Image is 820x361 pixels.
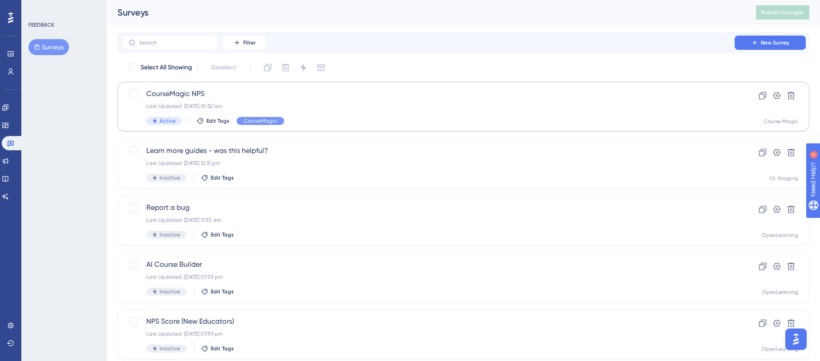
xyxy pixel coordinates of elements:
[211,174,234,181] span: Edit Tags
[211,62,236,73] span: Deselect
[762,232,798,239] div: OpenLearning
[211,288,234,295] span: Edit Tags
[146,145,709,156] span: Learn more guides - was this helpful?
[146,202,709,213] span: Report a bug
[160,117,176,124] span: Active
[139,40,211,46] input: Search
[756,5,809,20] button: Publish Changes
[244,117,277,124] span: CourseMagic
[201,231,234,238] button: Edit Tags
[146,88,709,99] span: CourseMagic NPS
[28,39,69,55] button: Surveys
[783,326,809,353] iframe: UserGuiding AI Assistant Launcher
[117,6,734,19] div: Surveys
[761,39,789,46] span: New Survey
[735,36,806,50] button: New Survey
[160,174,180,181] span: Inactive
[243,39,256,46] span: Filter
[146,103,709,110] div: Last Updated: [DATE] 10:32 am
[146,316,709,327] span: NPS Score (New Educators)
[146,273,709,281] div: Last Updated: [DATE] 07:59 pm
[762,289,798,296] div: OpenLearning
[764,118,798,125] div: Course Magic
[146,330,709,337] div: Last Updated: [DATE] 07:59 pm
[206,117,229,124] span: Edit Tags
[769,175,798,182] div: OL Staging
[146,259,709,270] span: AI Course Builder
[146,160,709,167] div: Last Updated: [DATE] 12:31 pm
[160,231,180,238] span: Inactive
[203,60,244,76] button: Deselect
[201,345,234,352] button: Edit Tags
[222,36,267,50] button: Filter
[28,21,54,28] div: FEEDBACK
[762,345,798,353] div: OpenLearning
[201,174,234,181] button: Edit Tags
[211,231,234,238] span: Edit Tags
[201,288,234,295] button: Edit Tags
[21,2,56,13] span: Need Help?
[141,62,192,73] span: Select All Showing
[211,345,234,352] span: Edit Tags
[160,345,180,352] span: Inactive
[197,117,229,124] button: Edit Tags
[146,217,709,224] div: Last Updated: [DATE] 11:55 am
[160,288,180,295] span: Inactive
[761,9,804,16] span: Publish Changes
[62,4,64,12] div: 4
